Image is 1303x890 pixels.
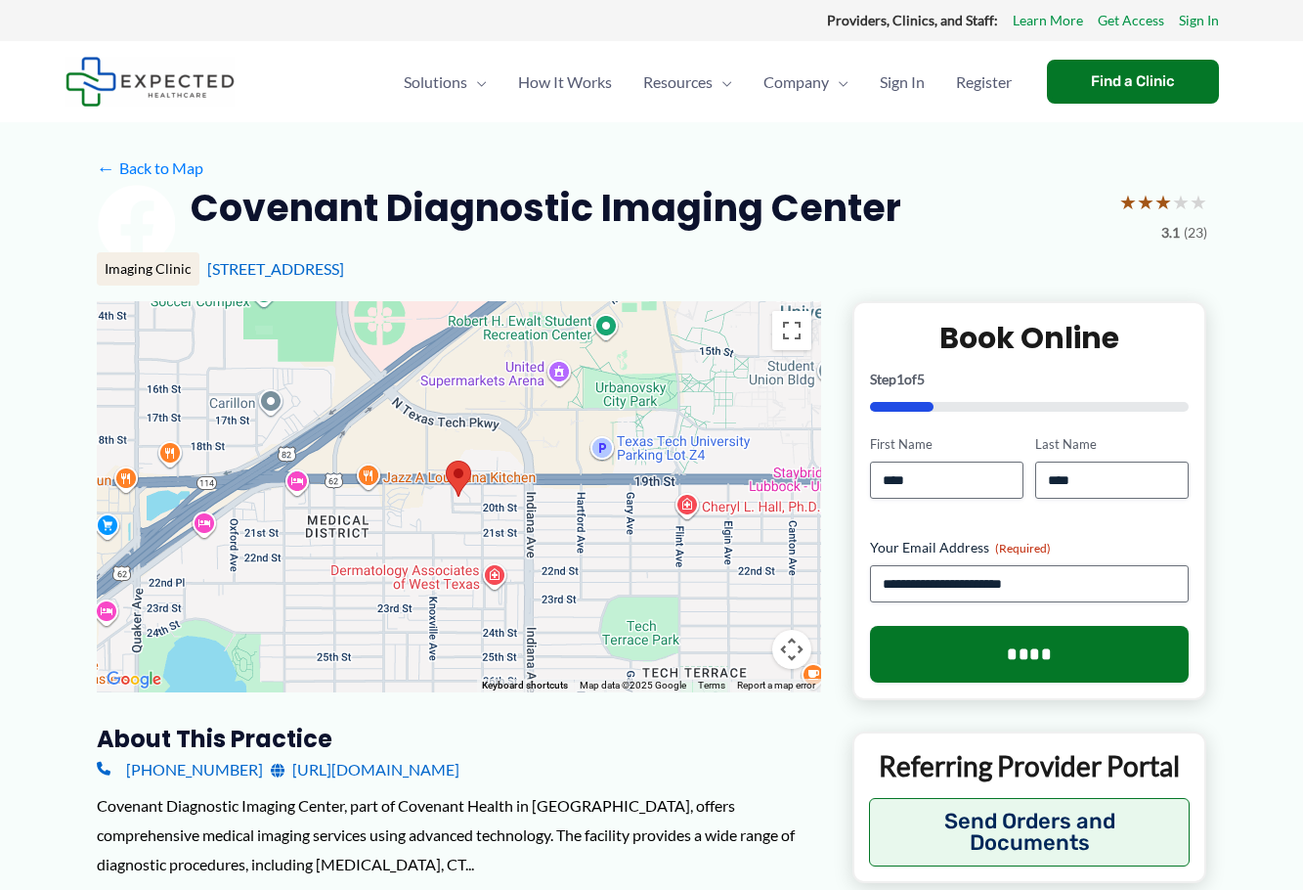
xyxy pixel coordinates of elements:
label: Your Email Address [870,538,1190,557]
span: Company [763,48,829,116]
span: 3.1 [1161,220,1180,245]
label: First Name [870,435,1023,454]
span: (Required) [995,541,1051,556]
a: Sign In [864,48,940,116]
span: ★ [1154,184,1172,220]
strong: Providers, Clinics, and Staff: [827,12,998,28]
a: CompanyMenu Toggle [748,48,864,116]
nav: Primary Site Navigation [388,48,1027,116]
span: How It Works [518,48,612,116]
span: ★ [1119,184,1137,220]
span: ★ [1190,184,1207,220]
p: Step of [870,373,1190,386]
label: Last Name [1035,435,1189,454]
img: Google [102,667,166,692]
div: Imaging Clinic [97,252,199,286]
p: Referring Provider Portal [869,748,1191,783]
a: [URL][DOMAIN_NAME] [271,755,459,784]
img: Expected Healthcare Logo - side, dark font, small [65,57,235,107]
h3: About this practice [97,724,821,754]
a: Sign In [1179,8,1219,33]
a: SolutionsMenu Toggle [388,48,502,116]
a: [STREET_ADDRESS] [207,259,344,278]
h2: Covenant Diagnostic Imaging Center [191,184,901,232]
button: Map camera controls [772,630,811,669]
a: Register [940,48,1027,116]
a: ResourcesMenu Toggle [628,48,748,116]
span: 5 [917,371,925,387]
a: Learn More [1013,8,1083,33]
a: Open this area in Google Maps (opens a new window) [102,667,166,692]
div: Covenant Diagnostic Imaging Center, part of Covenant Health in [GEOGRAPHIC_DATA], offers comprehe... [97,791,821,878]
button: Send Orders and Documents [869,798,1191,867]
span: (23) [1184,220,1207,245]
a: [PHONE_NUMBER] [97,755,263,784]
a: How It Works [502,48,628,116]
button: Keyboard shortcuts [482,679,568,692]
a: Terms (opens in new tab) [698,680,725,690]
a: Find a Clinic [1047,60,1219,104]
span: ★ [1172,184,1190,220]
button: Toggle fullscreen view [772,311,811,350]
a: ←Back to Map [97,154,203,183]
a: Get Access [1098,8,1164,33]
span: Solutions [404,48,467,116]
h2: Book Online [870,319,1190,357]
span: ★ [1137,184,1154,220]
span: Register [956,48,1012,116]
span: Sign In [880,48,925,116]
span: Map data ©2025 Google [580,680,686,690]
a: Report a map error [737,680,815,690]
span: ← [97,158,115,177]
span: 1 [896,371,904,387]
span: Menu Toggle [467,48,487,116]
span: Resources [643,48,713,116]
span: Menu Toggle [829,48,848,116]
span: Menu Toggle [713,48,732,116]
